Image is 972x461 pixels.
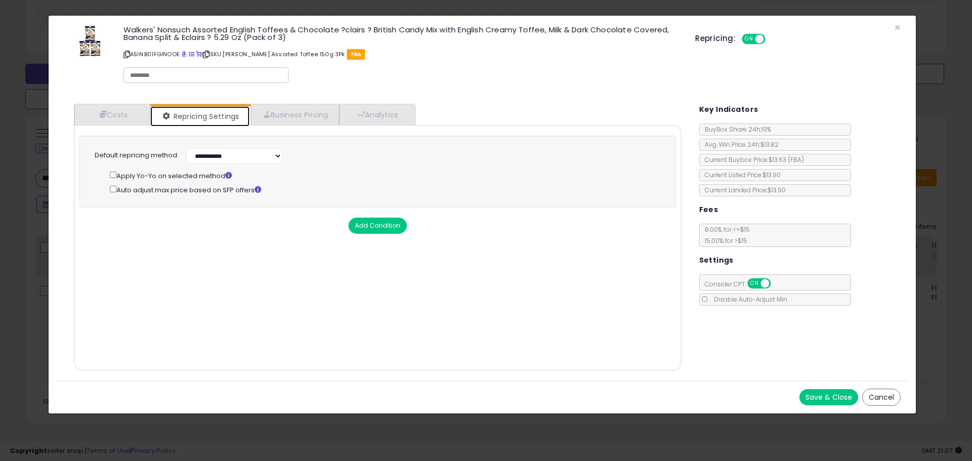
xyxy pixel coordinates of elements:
[75,26,105,56] img: 51c-1KNg7SL._SL60_.jpg
[700,155,804,164] span: Current Buybox Price:
[788,155,804,164] span: ( FBA )
[743,35,755,44] span: ON
[700,125,771,134] span: BuyBox Share 24h: 19%
[894,20,901,35] span: ×
[110,170,659,181] div: Apply Yo-Yo on selected method
[700,225,750,245] span: 8.00 % for <= $15
[709,295,787,304] span: Disable Auto-Adjust Min
[150,106,250,127] a: Repricing Settings
[124,26,680,41] h3: Walkers' Nonsuch Assorted English Toffees & Chocolate ?clairs ? British Candy Mix with English Cr...
[764,35,780,44] span: OFF
[348,218,407,234] button: Add Condition
[768,155,804,164] span: $13.63
[347,49,366,60] span: FBA
[862,389,901,406] button: Cancel
[695,34,736,43] h5: Repricing:
[699,254,734,267] h5: Settings
[700,171,781,179] span: Current Listed Price: $13.90
[110,184,659,195] div: Auto adjust max price based on SFP offers
[700,140,779,149] span: Avg. Win Price 24h: $13.82
[799,389,858,405] button: Save & Close
[769,279,785,288] span: OFF
[181,50,187,58] a: BuyBox page
[700,186,786,194] span: Current Landed Price: $13.90
[339,104,414,125] a: Analytics
[124,46,680,62] p: ASIN: B01FGINOOE | SKU: [PERSON_NAME] Assorted Toffee 150g 3Pk
[196,50,201,58] a: Your listing only
[700,236,747,245] span: 15.00 % for > $15
[95,151,179,160] label: Default repricing method:
[748,279,761,288] span: ON
[699,103,758,116] h5: Key Indicators
[251,104,339,125] a: Business Pricing
[189,50,194,58] a: All offer listings
[699,203,718,216] h5: Fees
[700,280,784,288] span: Consider CPT:
[74,104,150,125] a: Costs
